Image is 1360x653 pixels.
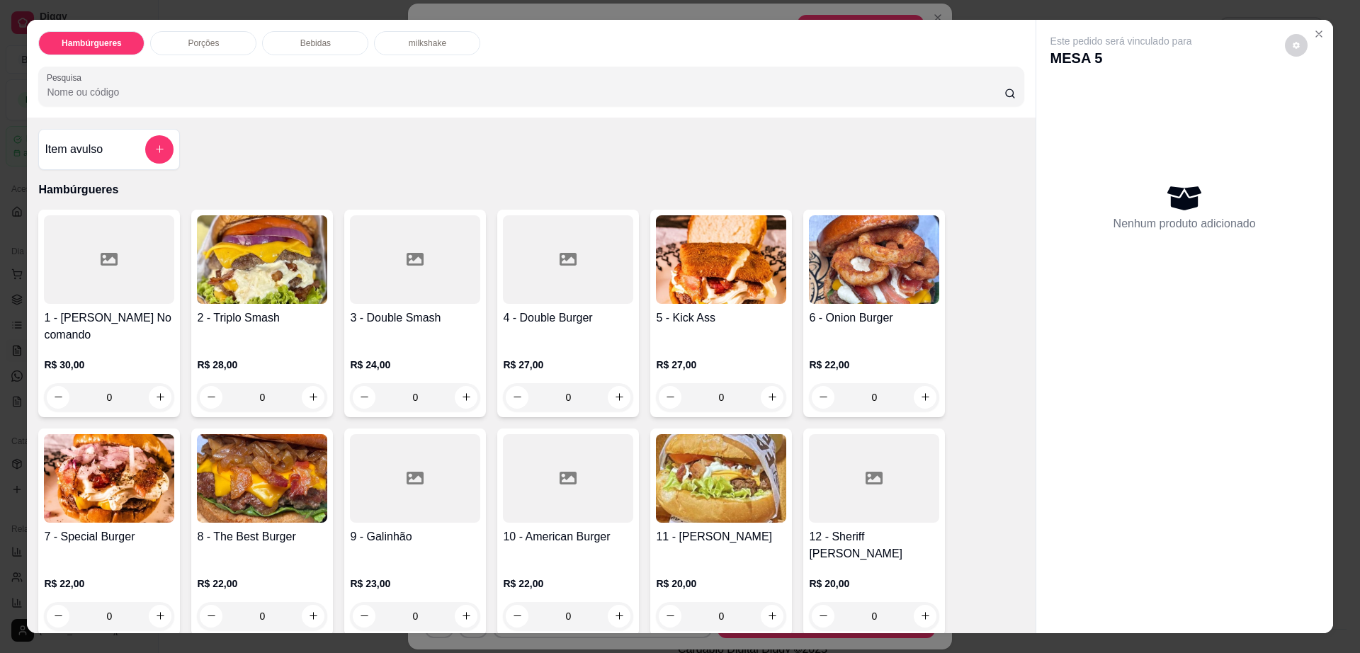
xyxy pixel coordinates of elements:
[44,528,174,545] h4: 7 - Special Burger
[503,577,633,591] p: R$ 22,00
[47,85,1004,99] input: Pesquisa
[197,310,327,326] h4: 2 - Triplo Smash
[656,528,786,545] h4: 11 - [PERSON_NAME]
[44,358,174,372] p: R$ 30,00
[809,577,939,591] p: R$ 20,00
[1308,23,1330,45] button: Close
[44,434,174,523] img: product-image
[809,528,939,562] h4: 12 - Sheriff [PERSON_NAME]
[809,310,939,326] h4: 6 - Onion Burger
[300,38,331,49] p: Bebidas
[503,358,633,372] p: R$ 27,00
[656,358,786,372] p: R$ 27,00
[656,577,786,591] p: R$ 20,00
[188,38,219,49] p: Porções
[197,215,327,304] img: product-image
[656,434,786,523] img: product-image
[809,358,939,372] p: R$ 22,00
[47,72,86,84] label: Pesquisa
[1285,34,1308,57] button: decrease-product-quantity
[44,577,174,591] p: R$ 22,00
[350,528,480,545] h4: 9 - Galinhão
[197,434,327,523] img: product-image
[503,310,633,326] h4: 4 - Double Burger
[38,181,1024,198] p: Hambúrgueres
[809,215,939,304] img: product-image
[656,310,786,326] h4: 5 - Kick Ass
[1050,48,1192,68] p: MESA 5
[656,215,786,304] img: product-image
[45,141,103,158] h4: Item avulso
[44,310,174,343] h4: 1 - [PERSON_NAME] No comando
[145,135,174,164] button: add-separate-item
[62,38,122,49] p: Hambúrgueres
[350,358,480,372] p: R$ 24,00
[197,577,327,591] p: R$ 22,00
[409,38,446,49] p: milkshake
[197,528,327,545] h4: 8 - The Best Burger
[503,528,633,545] h4: 10 - American Burger
[197,358,327,372] p: R$ 28,00
[350,577,480,591] p: R$ 23,00
[1113,215,1256,232] p: Nenhum produto adicionado
[350,310,480,326] h4: 3 - Double Smash
[1050,34,1192,48] p: Este pedido será vinculado para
